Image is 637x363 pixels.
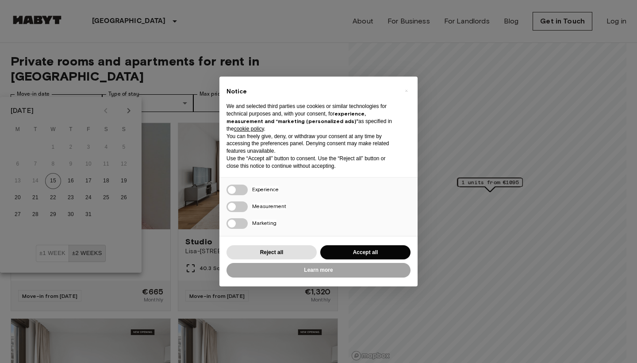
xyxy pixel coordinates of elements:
button: Reject all [226,245,317,260]
span: Measurement [252,203,286,209]
p: You can freely give, deny, or withdraw your consent at any time by accessing the preferences pane... [226,133,396,155]
p: We and selected third parties use cookies or similar technologies for technical purposes and, wit... [226,103,396,132]
strong: experience, measurement and “marketing (personalized ads)” [226,110,366,124]
span: Experience [252,186,279,193]
span: Marketing [252,220,276,226]
a: cookie policy [234,126,264,132]
p: Use the “Accept all” button to consent. Use the “Reject all” button or close this notice to conti... [226,155,396,170]
button: Close this notice [399,84,413,98]
button: Learn more [226,263,411,278]
button: Accept all [320,245,411,260]
h2: Notice [226,87,396,96]
span: × [405,85,408,96]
